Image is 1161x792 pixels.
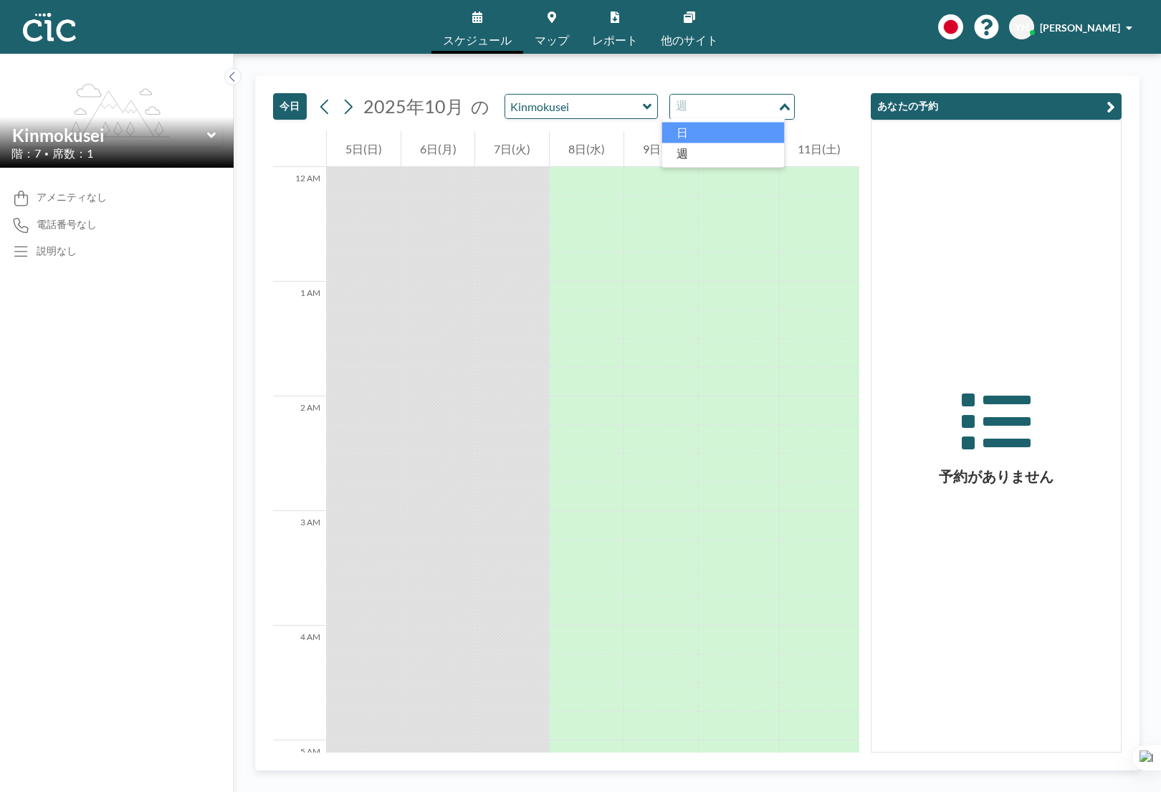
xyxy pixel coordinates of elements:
span: YH [1015,21,1029,34]
div: Search for option [670,95,794,119]
span: スケジュール [443,34,512,46]
div: 3 AM [273,511,326,626]
button: 今日 [273,93,307,120]
div: 11日(土) [779,131,859,167]
span: • [44,149,49,158]
div: 6日(月) [401,131,475,167]
span: 階：7 [11,146,41,161]
li: 日 [662,123,785,143]
span: 電話番号なし [37,218,97,231]
div: 12 AM [273,167,326,282]
h3: 予約がありません [871,467,1121,485]
div: 2 AM [273,396,326,511]
div: 1 AM [273,282,326,396]
button: あなたの予約 [871,93,1122,120]
span: の [471,95,489,118]
input: Kinmokusei [505,95,643,118]
span: 他のサイト [661,34,718,46]
div: 8日(水) [550,131,623,167]
input: Kinmokusei [12,125,207,145]
input: Search for option [672,97,776,116]
span: [PERSON_NAME] [1040,22,1120,34]
div: 7日(火) [475,131,549,167]
img: organization-logo [23,13,76,42]
span: マップ [535,34,569,46]
div: 9日(木) [624,131,698,167]
li: 週 [662,143,785,163]
div: 5日(日) [327,131,401,167]
div: 4 AM [273,626,326,740]
span: 2025年10月 [363,95,464,117]
span: レポート [592,34,638,46]
span: アメニティなし [37,191,107,204]
span: 席数：1 [52,146,93,161]
div: 説明なし [37,244,77,257]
